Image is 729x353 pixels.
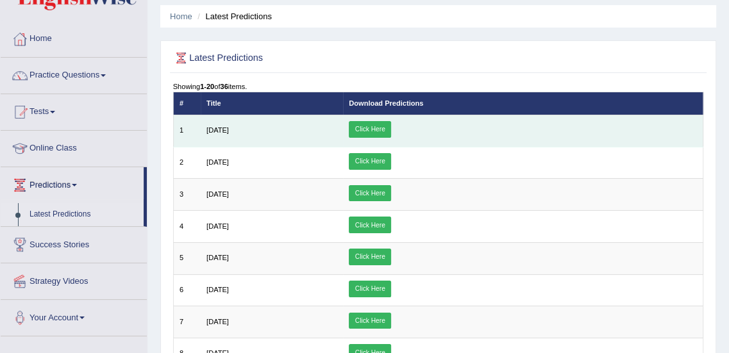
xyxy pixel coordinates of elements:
[206,222,229,230] span: [DATE]
[173,81,704,92] div: Showing of items.
[349,153,391,170] a: Click Here
[1,300,147,332] a: Your Account
[24,203,144,226] a: Latest Predictions
[1,263,147,295] a: Strategy Videos
[1,58,147,90] a: Practice Questions
[349,281,391,297] a: Click Here
[220,83,228,90] b: 36
[1,94,147,126] a: Tests
[173,211,201,243] td: 4
[173,115,201,147] td: 1
[349,121,391,138] a: Click Here
[173,147,201,179] td: 2
[173,92,201,115] th: #
[349,217,391,233] a: Click Here
[170,12,192,21] a: Home
[173,274,201,306] td: 6
[173,306,201,338] td: 7
[1,227,147,259] a: Success Stories
[349,249,391,265] a: Click Here
[173,179,201,211] td: 3
[206,190,229,198] span: [DATE]
[343,92,703,115] th: Download Predictions
[206,254,229,261] span: [DATE]
[1,167,144,199] a: Predictions
[206,158,229,166] span: [DATE]
[349,313,391,329] a: Click Here
[206,318,229,325] span: [DATE]
[200,83,214,90] b: 1-20
[206,286,229,293] span: [DATE]
[194,10,272,22] li: Latest Predictions
[1,131,147,163] a: Online Class
[206,126,229,134] span: [DATE]
[173,242,201,274] td: 5
[173,50,502,67] h2: Latest Predictions
[349,185,391,202] a: Click Here
[201,92,343,115] th: Title
[1,21,147,53] a: Home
